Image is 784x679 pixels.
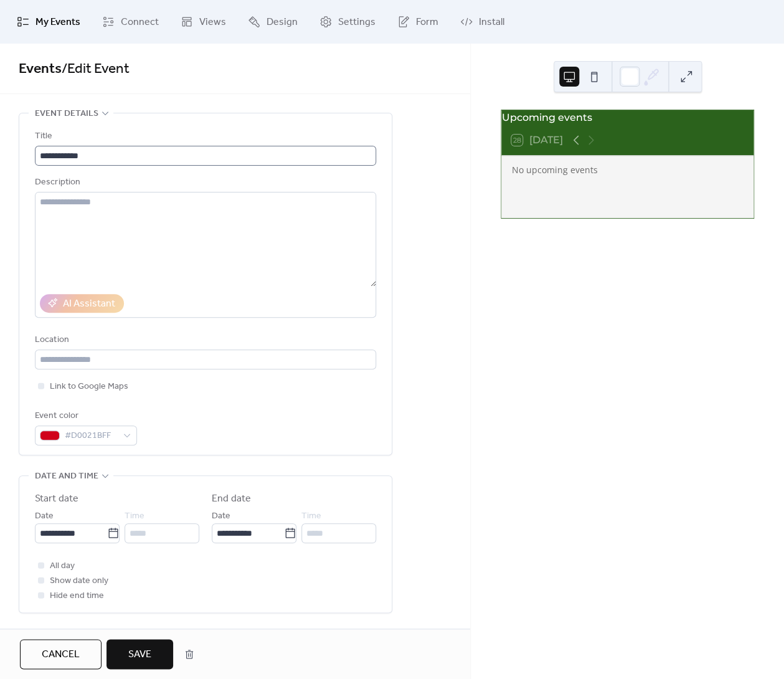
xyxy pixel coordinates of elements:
div: No upcoming events [511,163,744,176]
span: Date [35,509,54,524]
span: Event details [35,107,98,121]
div: Upcoming events [501,110,753,125]
button: Cancel [20,639,102,669]
span: Form [416,15,438,30]
span: Time [125,509,144,524]
span: Show date only [50,574,108,589]
div: Event color [35,409,135,424]
a: Events [19,55,62,83]
span: / Edit Event [62,55,130,83]
span: Save [128,647,151,662]
span: Views [199,15,226,30]
a: Form [388,5,448,39]
span: Date and time [35,469,98,484]
span: My Events [35,15,80,30]
span: All day [50,559,75,574]
a: Connect [93,5,168,39]
div: Start date [35,491,78,506]
div: Location [35,333,374,348]
span: Date [212,509,230,524]
a: Design [239,5,307,39]
span: Settings [338,15,375,30]
div: Description [35,175,374,190]
span: Hide end time [50,589,104,604]
span: #D0021BFF [65,429,117,444]
span: Design [267,15,298,30]
a: Settings [310,5,385,39]
span: Link to Google Maps [50,379,128,394]
button: Save [106,639,173,669]
a: Views [171,5,235,39]
span: Time [301,509,321,524]
span: Connect [121,15,159,30]
span: Install [479,15,504,30]
span: Recurring event [35,627,110,642]
span: Cancel [42,647,80,662]
div: End date [212,491,251,506]
a: Install [451,5,514,39]
div: Title [35,129,374,144]
a: My Events [7,5,90,39]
